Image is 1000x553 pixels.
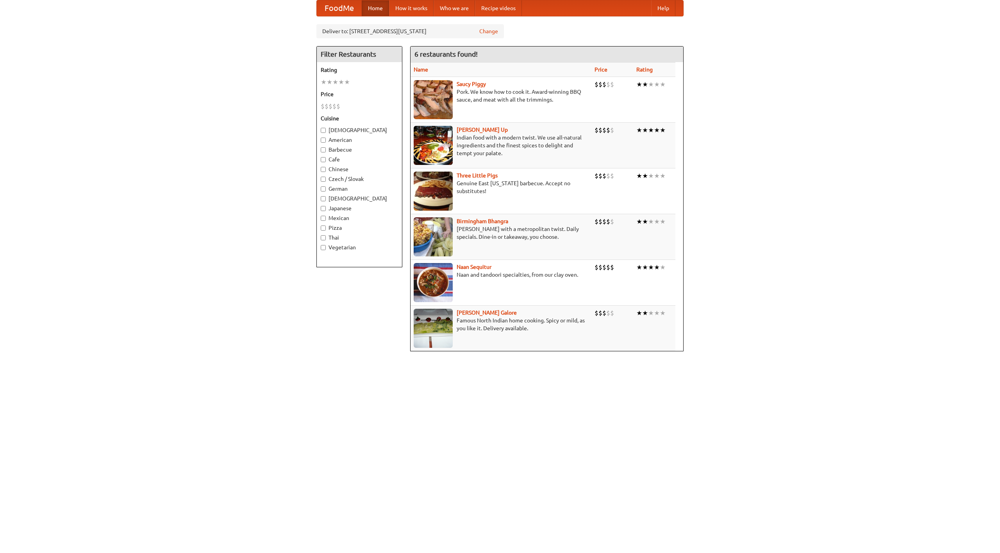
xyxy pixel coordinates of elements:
[457,264,491,270] a: Naan Sequitur
[321,115,398,122] h5: Cuisine
[414,172,453,211] img: littlepigs.jpg
[636,217,642,226] li: ★
[595,172,598,180] li: $
[321,206,326,211] input: Japanese
[325,102,329,111] li: $
[654,263,660,272] li: ★
[321,243,398,251] label: Vegetarian
[332,78,338,86] li: ★
[660,80,666,89] li: ★
[317,0,362,16] a: FoodMe
[595,80,598,89] li: $
[321,224,398,232] label: Pizza
[321,216,326,221] input: Mexican
[414,217,453,256] img: bhangra.jpg
[648,217,654,226] li: ★
[610,217,614,226] li: $
[414,134,588,157] p: Indian food with a modern twist. We use all-natural ingredients and the finest spices to delight ...
[316,24,504,38] div: Deliver to: [STREET_ADDRESS][US_STATE]
[457,310,517,316] a: [PERSON_NAME] Galore
[595,126,598,134] li: $
[606,80,610,89] li: $
[414,309,453,348] img: currygalore.jpg
[598,263,602,272] li: $
[321,186,326,191] input: German
[654,309,660,317] li: ★
[321,185,398,193] label: German
[642,217,648,226] li: ★
[414,80,453,119] img: saucy.jpg
[321,146,398,154] label: Barbecue
[321,234,398,242] label: Thai
[321,102,325,111] li: $
[457,127,508,133] b: [PERSON_NAME] Up
[654,80,660,89] li: ★
[321,195,398,202] label: [DEMOGRAPHIC_DATA]
[414,66,428,73] a: Name
[414,88,588,104] p: Pork. We know how to cook it. Award-winning BBQ sauce, and meat with all the trimmings.
[642,172,648,180] li: ★
[602,217,606,226] li: $
[602,126,606,134] li: $
[636,80,642,89] li: ★
[642,80,648,89] li: ★
[457,172,498,179] b: Three Little Pigs
[648,80,654,89] li: ★
[610,172,614,180] li: $
[321,235,326,240] input: Thai
[321,177,326,182] input: Czech / Slovak
[321,165,398,173] label: Chinese
[414,263,453,302] img: naansequitur.jpg
[344,78,350,86] li: ★
[457,81,486,87] a: Saucy Piggy
[598,172,602,180] li: $
[598,217,602,226] li: $
[321,167,326,172] input: Chinese
[654,126,660,134] li: ★
[321,214,398,222] label: Mexican
[610,126,614,134] li: $
[660,217,666,226] li: ★
[602,309,606,317] li: $
[606,309,610,317] li: $
[660,309,666,317] li: ★
[642,309,648,317] li: ★
[648,309,654,317] li: ★
[457,218,508,224] a: Birmingham Bhangra
[595,66,607,73] a: Price
[479,27,498,35] a: Change
[610,309,614,317] li: $
[321,157,326,162] input: Cafe
[321,90,398,98] h5: Price
[642,126,648,134] li: ★
[321,156,398,163] label: Cafe
[606,217,610,226] li: $
[336,102,340,111] li: $
[414,317,588,332] p: Famous North Indian home cooking. Spicy or mild, as you like it. Delivery available.
[414,271,588,279] p: Naan and tandoori specialties, from our clay oven.
[598,80,602,89] li: $
[321,196,326,201] input: [DEMOGRAPHIC_DATA]
[648,263,654,272] li: ★
[598,309,602,317] li: $
[660,126,666,134] li: ★
[648,126,654,134] li: ★
[475,0,522,16] a: Recipe videos
[610,263,614,272] li: $
[434,0,475,16] a: Who we are
[338,78,344,86] li: ★
[642,263,648,272] li: ★
[317,47,402,62] h4: Filter Restaurants
[602,172,606,180] li: $
[602,263,606,272] li: $
[414,50,478,58] ng-pluralize: 6 restaurants found!
[321,136,398,144] label: American
[602,80,606,89] li: $
[321,66,398,74] h5: Rating
[595,309,598,317] li: $
[660,172,666,180] li: ★
[636,126,642,134] li: ★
